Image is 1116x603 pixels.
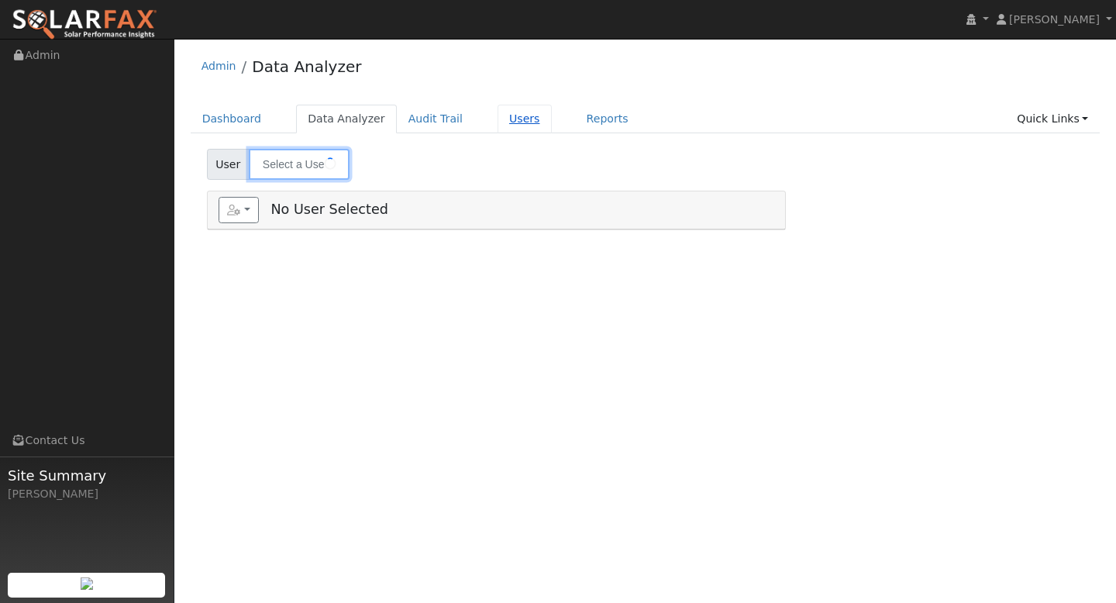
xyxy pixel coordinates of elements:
[252,57,361,76] a: Data Analyzer
[575,105,640,133] a: Reports
[296,105,397,133] a: Data Analyzer
[191,105,274,133] a: Dashboard
[1005,105,1100,133] a: Quick Links
[397,105,474,133] a: Audit Trail
[1009,13,1100,26] span: [PERSON_NAME]
[498,105,552,133] a: Users
[12,9,157,41] img: SolarFax
[219,197,774,223] h5: No User Selected
[8,465,166,486] span: Site Summary
[207,149,250,180] span: User
[201,60,236,72] a: Admin
[81,577,93,590] img: retrieve
[8,486,166,502] div: [PERSON_NAME]
[249,149,350,180] input: Select a User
